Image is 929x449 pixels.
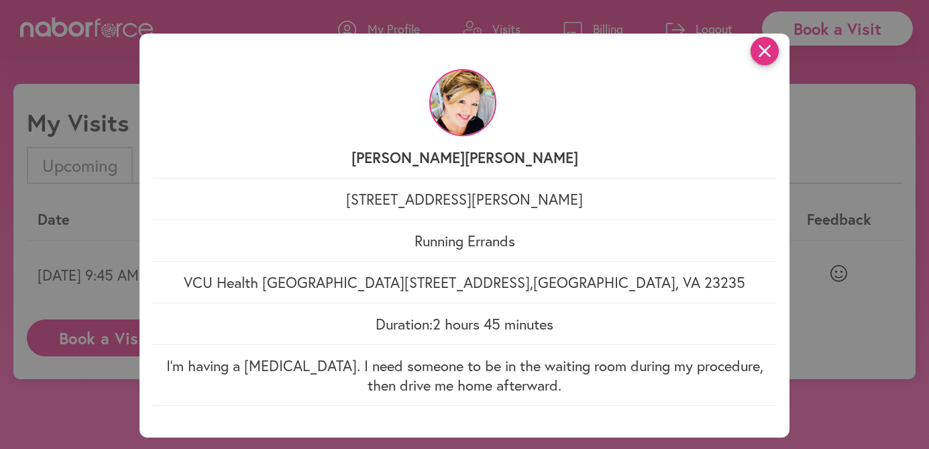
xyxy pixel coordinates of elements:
p: VCU Health [GEOGRAPHIC_DATA] [STREET_ADDRESS] , [GEOGRAPHIC_DATA] , VA 23235 [153,272,777,292]
p: [STREET_ADDRESS][PERSON_NAME] [153,189,777,209]
i: close [751,37,779,65]
p: Running Errands [153,231,777,250]
p: Duration: 2 hours 45 minutes [153,314,777,334]
img: rQBkzvuSfOCbBKhV95Vg [429,69,496,136]
p: [PERSON_NAME] [PERSON_NAME] [153,148,777,167]
p: I'm having a [MEDICAL_DATA]. I need someone to be in the waiting room during my procedure, then d... [153,356,777,395]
